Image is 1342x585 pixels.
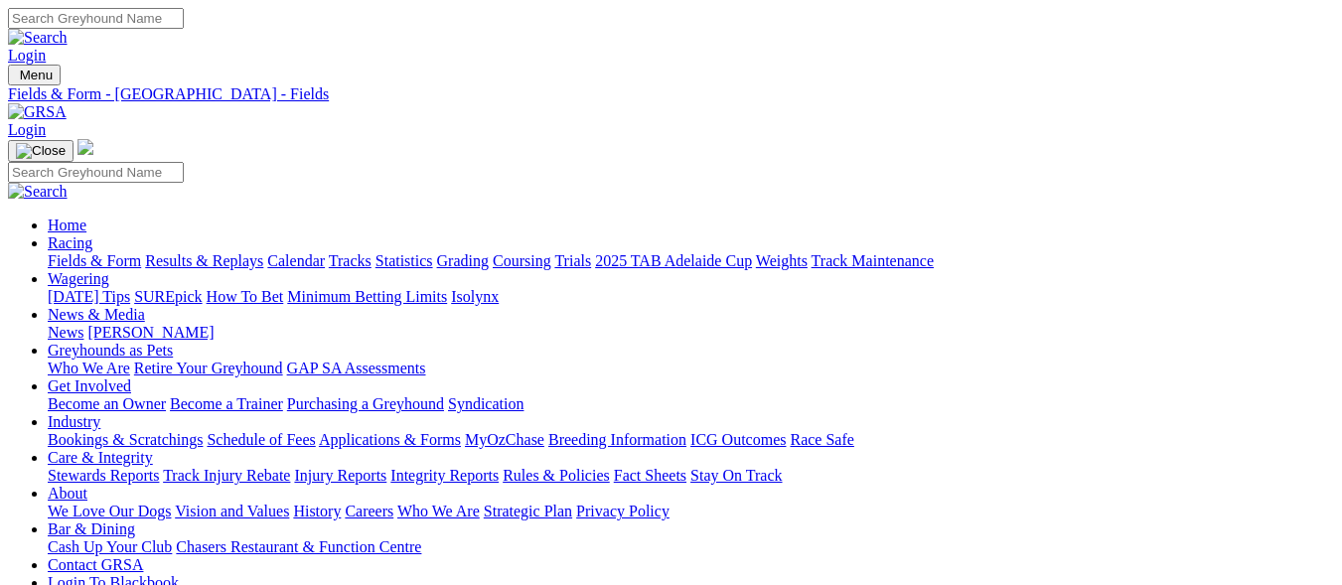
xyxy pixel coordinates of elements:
[8,8,184,29] input: Search
[175,503,289,519] a: Vision and Values
[614,467,686,484] a: Fact Sheets
[287,288,447,305] a: Minimum Betting Limits
[812,252,934,269] a: Track Maintenance
[8,103,67,121] img: GRSA
[576,503,670,519] a: Privacy Policy
[690,467,782,484] a: Stay On Track
[48,252,1334,270] div: Racing
[207,288,284,305] a: How To Bet
[465,431,544,448] a: MyOzChase
[8,85,1334,103] a: Fields & Form - [GEOGRAPHIC_DATA] - Fields
[48,467,1334,485] div: Care & Integrity
[48,538,1334,556] div: Bar & Dining
[48,503,1334,520] div: About
[595,252,752,269] a: 2025 TAB Adelaide Cup
[48,431,203,448] a: Bookings & Scratchings
[87,324,214,341] a: [PERSON_NAME]
[48,288,130,305] a: [DATE] Tips
[48,413,100,430] a: Industry
[48,324,1334,342] div: News & Media
[790,431,853,448] a: Race Safe
[134,288,202,305] a: SUREpick
[48,449,153,466] a: Care & Integrity
[493,252,551,269] a: Coursing
[48,360,130,376] a: Who We Are
[48,395,166,412] a: Become an Owner
[451,288,499,305] a: Isolynx
[554,252,591,269] a: Trials
[48,324,83,341] a: News
[48,252,141,269] a: Fields & Form
[390,467,499,484] a: Integrity Reports
[267,252,325,269] a: Calendar
[756,252,808,269] a: Weights
[48,217,86,233] a: Home
[8,183,68,201] img: Search
[690,431,786,448] a: ICG Outcomes
[16,143,66,159] img: Close
[548,431,686,448] a: Breeding Information
[48,503,171,519] a: We Love Our Dogs
[48,431,1334,449] div: Industry
[287,360,426,376] a: GAP SA Assessments
[8,65,61,85] button: Toggle navigation
[293,503,341,519] a: History
[207,431,315,448] a: Schedule of Fees
[170,395,283,412] a: Become a Trainer
[48,556,143,573] a: Contact GRSA
[163,467,290,484] a: Track Injury Rebate
[48,467,159,484] a: Stewards Reports
[294,467,386,484] a: Injury Reports
[8,162,184,183] input: Search
[48,306,145,323] a: News & Media
[448,395,523,412] a: Syndication
[48,520,135,537] a: Bar & Dining
[287,395,444,412] a: Purchasing a Greyhound
[503,467,610,484] a: Rules & Policies
[397,503,480,519] a: Who We Are
[48,395,1334,413] div: Get Involved
[48,538,172,555] a: Cash Up Your Club
[48,234,92,251] a: Racing
[8,140,74,162] button: Toggle navigation
[176,538,421,555] a: Chasers Restaurant & Function Centre
[48,342,173,359] a: Greyhounds as Pets
[8,121,46,138] a: Login
[48,485,87,502] a: About
[145,252,263,269] a: Results & Replays
[20,68,53,82] span: Menu
[375,252,433,269] a: Statistics
[48,270,109,287] a: Wagering
[134,360,283,376] a: Retire Your Greyhound
[319,431,461,448] a: Applications & Forms
[8,29,68,47] img: Search
[437,252,489,269] a: Grading
[484,503,572,519] a: Strategic Plan
[77,139,93,155] img: logo-grsa-white.png
[345,503,393,519] a: Careers
[48,377,131,394] a: Get Involved
[48,360,1334,377] div: Greyhounds as Pets
[8,47,46,64] a: Login
[329,252,372,269] a: Tracks
[48,288,1334,306] div: Wagering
